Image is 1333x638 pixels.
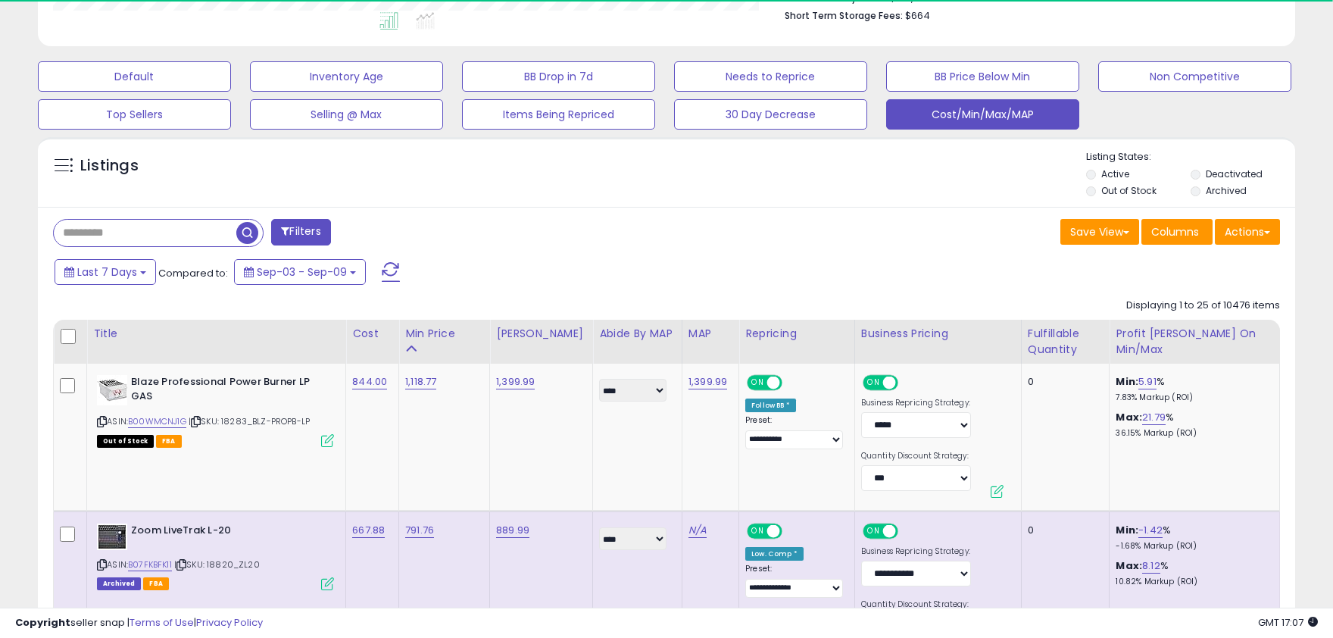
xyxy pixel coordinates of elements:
[674,61,867,92] button: Needs to Reprice
[462,99,655,130] button: Items Being Repriced
[745,547,804,561] div: Low. Comp *
[156,435,182,448] span: FBA
[97,577,141,590] span: Listings that have been deleted from Seller Central
[405,523,434,538] a: 791.76
[688,523,707,538] a: N/A
[1141,219,1213,245] button: Columns
[780,525,804,538] span: OFF
[97,524,334,589] div: ASIN:
[271,219,330,246] button: Filters
[131,524,315,542] b: Zoom LiveTrak L-20
[1110,320,1280,364] th: The percentage added to the cost of goods (COGS) that forms the calculator for Min & Max prices.
[352,374,387,389] a: 844.00
[1138,374,1157,389] a: 5.91
[1206,184,1247,197] label: Archived
[352,523,385,538] a: 667.88
[1116,410,1142,424] b: Max:
[1126,299,1280,313] div: Displaying 1 to 25 of 10476 items
[748,377,767,389] span: ON
[785,9,903,22] b: Short Term Storage Fees:
[1116,374,1138,389] b: Min:
[861,451,971,461] label: Quantity Discount Strategy:
[1142,558,1160,574] a: 8.12
[886,99,1079,130] button: Cost/Min/Max/MAP
[405,374,436,389] a: 1,118.77
[250,61,443,92] button: Inventory Age
[189,415,310,427] span: | SKU: 18283_BLZ-PROPB-LP
[1116,559,1268,587] div: %
[1101,184,1157,197] label: Out of Stock
[745,399,796,412] div: Follow BB *
[196,615,263,630] a: Privacy Policy
[1101,167,1129,180] label: Active
[496,374,535,389] a: 1,399.99
[1116,411,1268,439] div: %
[1258,615,1318,630] span: 2025-09-17 17:07 GMT
[1142,410,1166,425] a: 21.79
[861,546,971,557] label: Business Repricing Strategy:
[130,615,194,630] a: Terms of Use
[905,8,930,23] span: $664
[143,577,169,590] span: FBA
[1116,392,1268,403] p: 7.83% Markup (ROI)
[158,266,228,280] span: Compared to:
[1151,224,1199,239] span: Columns
[257,264,347,280] span: Sep-03 - Sep-09
[861,326,1015,342] div: Business Pricing
[895,377,919,389] span: OFF
[886,61,1079,92] button: BB Price Below Min
[1028,375,1098,389] div: 0
[1116,326,1273,358] div: Profit [PERSON_NAME] on Min/Max
[250,99,443,130] button: Selling @ Max
[1086,150,1295,164] p: Listing States:
[674,99,867,130] button: 30 Day Decrease
[97,435,154,448] span: All listings that are currently out of stock and unavailable for purchase on Amazon
[745,415,843,449] div: Preset:
[131,375,315,407] b: Blaze Professional Power Burner LP GAS
[1028,326,1104,358] div: Fulfillable Quantity
[15,615,70,630] strong: Copyright
[38,99,231,130] button: Top Sellers
[462,61,655,92] button: BB Drop in 7d
[97,375,127,405] img: 41KDTk8WvFL._SL40_.jpg
[15,616,263,630] div: seller snap | |
[128,558,172,571] a: B07FKBFK11
[1116,375,1268,403] div: %
[593,320,682,364] th: CSV column name: cust_attr_1_Abide by MAP
[496,523,529,538] a: 889.99
[688,326,732,342] div: MAP
[895,525,919,538] span: OFF
[1028,524,1098,537] div: 0
[1215,219,1280,245] button: Actions
[97,375,334,446] div: ASIN:
[688,374,727,389] a: 1,399.99
[748,525,767,538] span: ON
[1206,167,1263,180] label: Deactivated
[745,564,843,598] div: Preset:
[405,326,483,342] div: Min Price
[77,264,137,280] span: Last 7 Days
[38,61,231,92] button: Default
[1116,523,1138,537] b: Min:
[174,558,260,571] span: | SKU: 18820_ZL20
[1138,523,1163,538] a: -1.42
[496,326,586,342] div: [PERSON_NAME]
[864,377,883,389] span: ON
[93,326,339,342] div: Title
[864,525,883,538] span: ON
[55,259,156,285] button: Last 7 Days
[599,326,676,342] div: Abide by MAP
[745,326,848,342] div: Repricing
[1116,577,1268,587] p: 10.82% Markup (ROI)
[780,377,804,389] span: OFF
[861,398,971,408] label: Business Repricing Strategy:
[1116,541,1268,552] p: -1.68% Markup (ROI)
[1098,61,1291,92] button: Non Competitive
[352,326,392,342] div: Cost
[234,259,366,285] button: Sep-03 - Sep-09
[1116,428,1268,439] p: 36.15% Markup (ROI)
[1116,524,1268,552] div: %
[80,155,139,177] h5: Listings
[97,524,127,550] img: 51QVTJFgJ+L._SL40_.jpg
[128,415,186,428] a: B00WMCNJ1G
